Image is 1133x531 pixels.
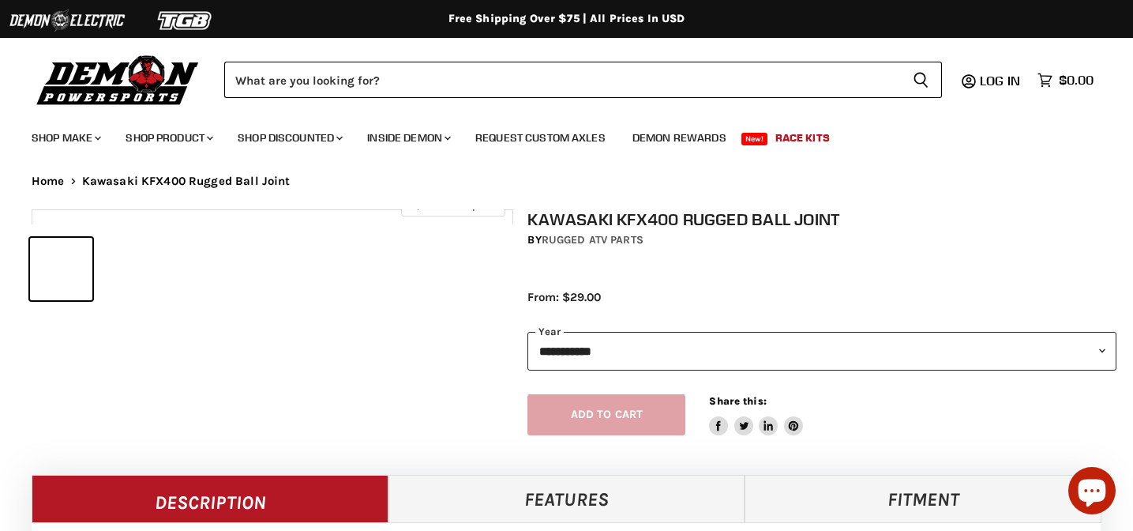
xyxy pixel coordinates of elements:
[745,475,1101,522] a: Fitment
[973,73,1030,88] a: Log in
[355,122,460,154] a: Inside Demon
[1059,73,1094,88] span: $0.00
[1030,69,1101,92] a: $0.00
[980,73,1020,88] span: Log in
[409,199,497,211] span: Click to expand
[97,238,159,300] button: Kawasaki KFX400 Rugged Ball Joint thumbnail
[527,209,1116,229] h1: Kawasaki KFX400 Rugged Ball Joint
[741,133,768,145] span: New!
[709,394,803,436] aside: Share this:
[114,122,223,154] a: Shop Product
[224,62,942,98] form: Product
[527,290,601,304] span: From: $29.00
[1064,467,1120,518] inbox-online-store-chat: Shopify online store chat
[709,395,766,407] span: Share this:
[126,6,245,36] img: TGB Logo 2
[527,332,1116,371] select: year
[226,122,352,154] a: Shop Discounted
[388,475,745,522] a: Features
[20,115,1090,154] ul: Main menu
[900,62,942,98] button: Search
[621,122,738,154] a: Demon Rewards
[32,51,204,107] img: Demon Powersports
[30,238,92,300] button: Kawasaki KFX400 Rugged Ball Joint thumbnail
[8,6,126,36] img: Demon Electric Logo 2
[224,62,900,98] input: Search
[527,232,1116,249] div: by
[763,122,842,154] a: Race Kits
[542,233,643,247] a: Rugged ATV Parts
[20,122,111,154] a: Shop Make
[32,475,388,522] a: Description
[32,175,65,188] a: Home
[463,122,617,154] a: Request Custom Axles
[82,175,291,188] span: Kawasaki KFX400 Rugged Ball Joint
